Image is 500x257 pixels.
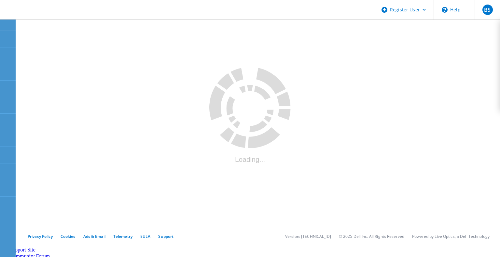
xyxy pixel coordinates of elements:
[140,234,150,239] a: EULA
[113,234,132,239] a: Telemetry
[484,7,491,12] span: BS
[412,234,490,239] li: Powered by Live Optics, a Dell Technology
[209,156,291,163] div: Loading...
[61,234,76,239] a: Cookies
[285,234,331,239] li: Version: [TECHNICAL_ID]
[83,234,105,239] a: Ads & Email
[442,7,448,13] svg: \n
[9,247,35,252] a: Support Site
[339,234,404,239] li: © 2025 Dell Inc. All Rights Reserved
[28,234,53,239] a: Privacy Policy
[7,13,76,18] a: Live Optics Dashboard
[158,234,174,239] a: Support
